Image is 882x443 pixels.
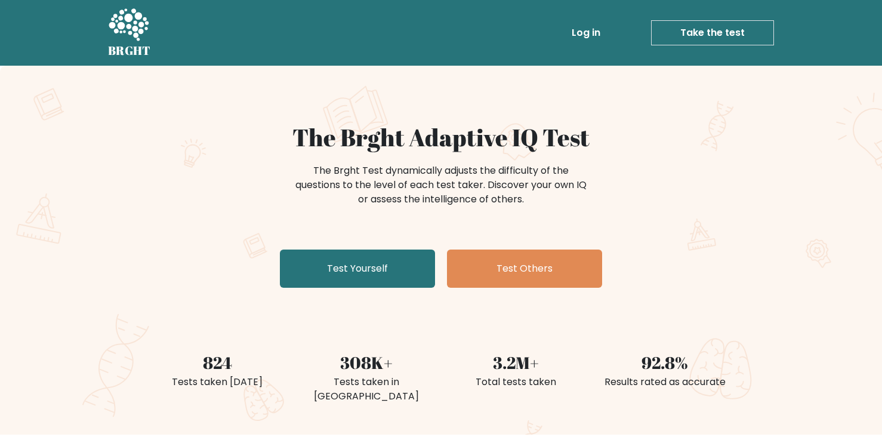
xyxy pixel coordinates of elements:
[292,164,590,207] div: The Brght Test dynamically adjusts the difficulty of the questions to the level of each test take...
[299,350,434,375] div: 308K+
[280,250,435,288] a: Test Yourself
[299,375,434,404] div: Tests taken in [GEOGRAPHIC_DATA]
[108,44,151,58] h5: BRGHT
[150,375,285,389] div: Tests taken [DATE]
[150,123,732,152] h1: The Brght Adaptive IQ Test
[597,375,732,389] div: Results rated as accurate
[651,20,774,45] a: Take the test
[108,5,151,61] a: BRGHT
[448,350,583,375] div: 3.2M+
[597,350,732,375] div: 92.8%
[150,350,285,375] div: 824
[447,250,602,288] a: Test Others
[567,21,605,45] a: Log in
[448,375,583,389] div: Total tests taken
